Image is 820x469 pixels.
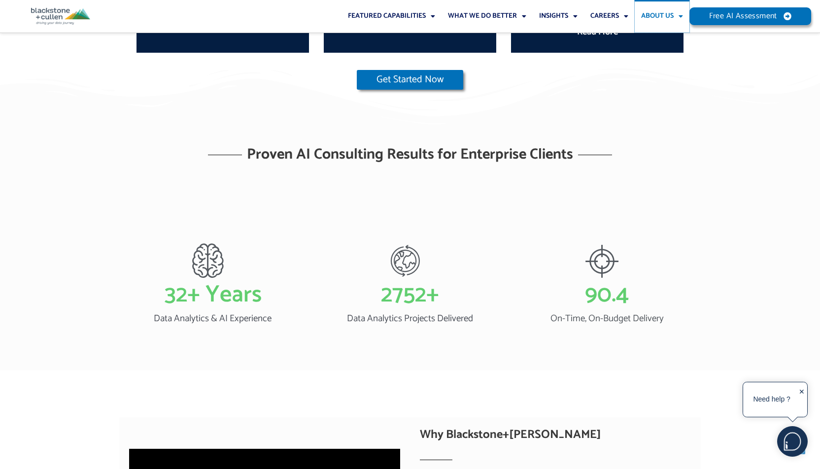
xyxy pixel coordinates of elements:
[357,70,463,90] a: Get Started Now
[247,147,573,162] h2: Proven AI Consulting Results for Enterprise Clients
[187,283,307,307] span: + Years
[799,385,805,415] div: ✕
[511,27,683,38] h5: Read More
[745,384,799,415] div: Need help ?
[513,307,701,331] div: On-Time, On-Budget Delivery
[778,427,807,456] img: users%2F5SSOSaKfQqXq3cFEnIZRYMEs4ra2%2Fmedia%2Fimages%2F-Bulle%20blanche%20sans%20fond%20%2B%20ma...
[165,283,187,307] span: 32
[709,12,777,20] span: Free AI Assessment
[585,283,629,307] span: 90.4
[376,75,444,85] span: Get Started Now
[420,427,691,442] h2: Why Blackstone+[PERSON_NAME]
[381,283,426,307] span: 2752
[119,307,307,331] div: Data Analytics & AI Experience
[426,283,504,307] span: +
[316,307,504,331] div: Data Analytics Projects Delivered
[689,7,812,25] a: Free AI Assessment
